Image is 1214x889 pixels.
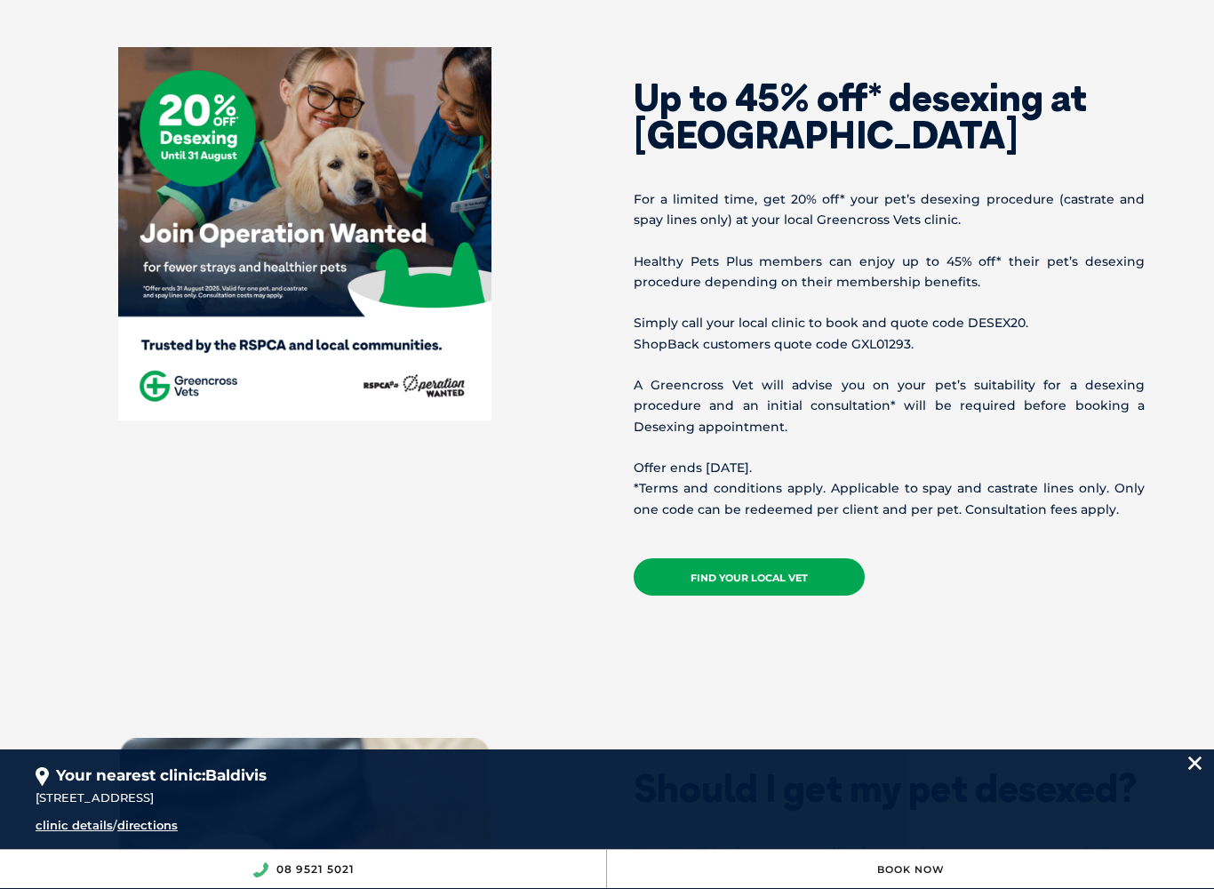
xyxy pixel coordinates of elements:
img: location_pin.svg [36,767,49,787]
a: Book Now [877,863,945,876]
p: For a limited time, get 20% off* your pet’s desexing procedure (castrate and spay lines only) at ... [634,189,1145,230]
p: Offer ends [DATE]. *Terms and conditions apply. Applicable to spay and castrate lines only. Only ... [634,458,1145,520]
img: location_phone.svg [252,862,268,877]
span: Baldivis [205,766,267,784]
a: clinic details [36,818,113,832]
div: / [36,816,722,836]
p: Healthy Pets Plus members can enjoy up to 45% off* their pet’s desexing procedure depending on th... [634,252,1145,292]
a: 08 9521 5021 [276,862,355,876]
a: Find your local vet [634,558,865,596]
img: location_close.svg [1188,757,1202,770]
h2: Up to 45% off* desexing at [GEOGRAPHIC_DATA] [634,79,1145,154]
p: Simply call your local clinic to book and quote code DESEX20. ShopBack customers quote code GXL01... [634,313,1145,354]
div: [STREET_ADDRESS] [36,789,1178,808]
a: directions [117,818,178,832]
div: Your nearest clinic: [36,749,1178,788]
p: A Greencross Vet will advise you on your pet’s suitability for a desexing procedure and an initia... [634,375,1145,437]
